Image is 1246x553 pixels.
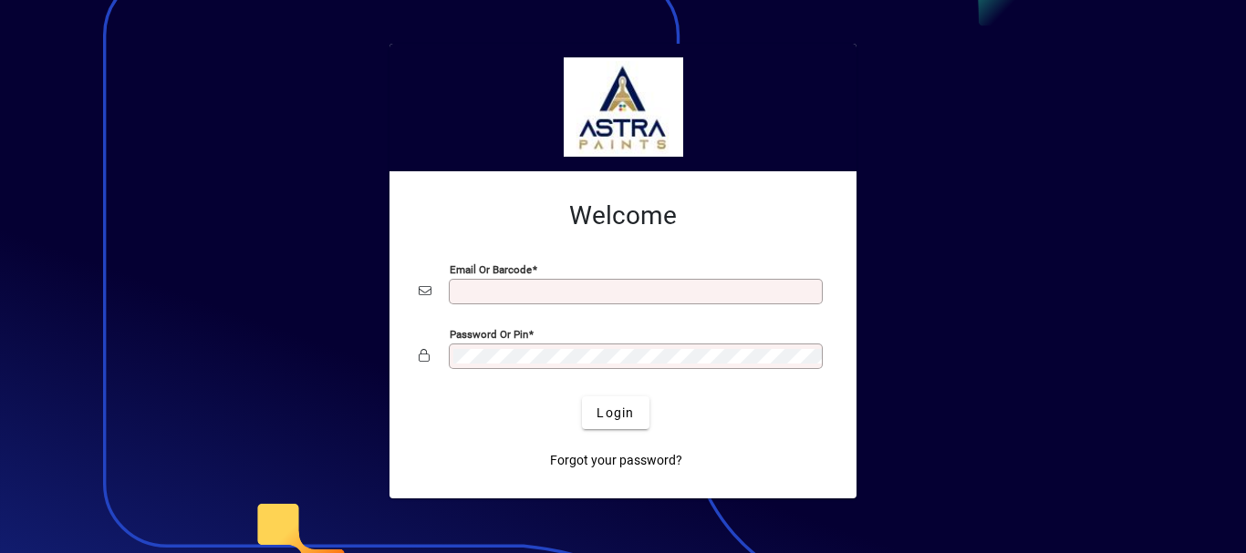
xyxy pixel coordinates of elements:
button: Login [582,396,649,429]
a: Forgot your password? [543,444,690,476]
h2: Welcome [419,200,827,231]
mat-label: Email or Barcode [450,263,532,276]
span: Login [597,404,634,423]
span: Forgot your password? [550,451,682,470]
mat-label: Password or Pin [450,328,528,341]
